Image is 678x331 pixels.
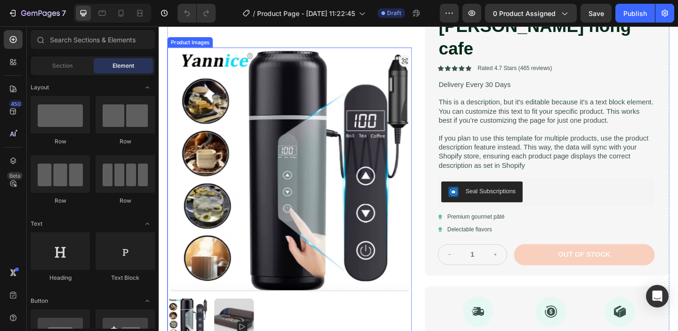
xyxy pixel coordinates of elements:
div: Beta [7,172,23,180]
div: Row [96,197,155,205]
div: Row [31,197,90,205]
button: Out of stock [387,237,540,260]
button: Seal Subscriptions [307,169,396,191]
span: Element [113,62,134,70]
div: Seal Subscriptions [334,174,388,184]
span: Text [31,220,42,228]
p: Delectable flavors [314,217,363,225]
p: Rated 4.7 Stars (465 reviews) [347,42,428,50]
div: Row [96,137,155,146]
button: 0 product assigned [485,4,577,23]
div: Row [31,137,90,146]
p: Premium gourmet pâté [314,204,376,212]
span: Section [52,62,73,70]
span: Product Page - [DATE] 11:22:45 [257,8,355,18]
span: Button [31,297,48,305]
span: 0 product assigned [493,8,556,18]
div: Open Intercom Messenger [646,285,669,307]
button: 7 [4,4,70,23]
button: decrement [304,237,329,259]
p: 7 [62,8,66,19]
span: Toggle open [140,216,155,231]
div: Undo/Redo [178,4,216,23]
div: Heading [31,274,90,282]
button: Publish [615,4,655,23]
p: This is a description, but it's editable because it's a text block element. You can customize thi... [305,78,539,107]
div: Out of stock [435,244,492,253]
p: If you plan to use this template for multiple products, use the product description feature inste... [305,117,539,156]
span: Layout [31,83,49,92]
input: Search Sections & Elements [31,30,155,49]
span: / [253,8,255,18]
div: 450 [9,100,23,108]
div: Publish [623,8,647,18]
span: Draft [387,9,401,17]
span: Toggle open [140,80,155,95]
button: Save [581,4,612,23]
button: increment [354,237,379,259]
img: SealSubscriptions.png [315,174,326,186]
span: Save [589,9,604,17]
p: Delivery Every 30 Days [305,59,539,69]
input: quantity [329,237,354,259]
span: Toggle open [140,293,155,308]
iframe: Design area [159,26,678,331]
div: Text Block [96,274,155,282]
